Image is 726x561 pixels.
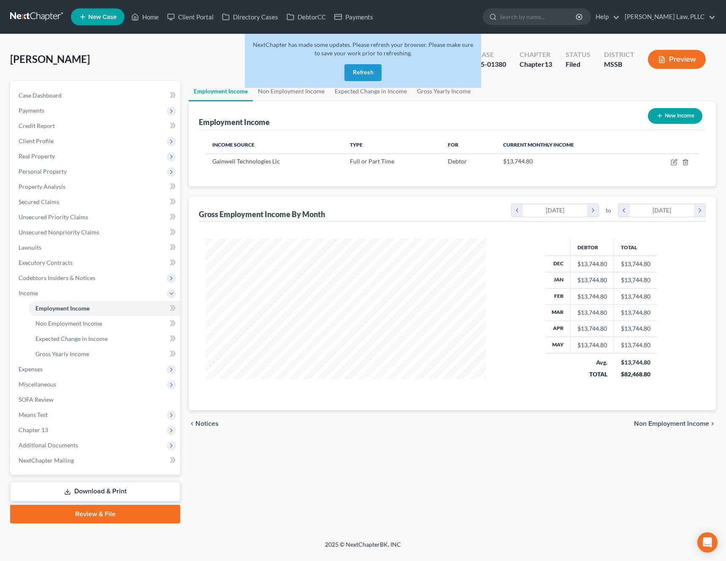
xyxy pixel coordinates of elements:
div: [DATE] [523,204,588,217]
span: Non Employment Income [35,320,102,327]
span: NextChapter has made some updates. Please refresh your browser. Please make sure to save your wor... [253,41,473,57]
a: Download & Print [10,482,180,501]
i: chevron_right [587,204,599,217]
a: Expected Change in Income [29,331,180,346]
div: Filed [566,60,591,69]
input: Search by name... [500,9,577,25]
span: Expected Change in Income [35,335,108,342]
td: $13,744.80 [614,305,658,321]
div: TOTAL [577,370,607,379]
span: Additional Documents [19,441,78,449]
span: Real Property [19,153,55,160]
div: Chapter [520,60,552,69]
div: Gross Employment Income By Month [199,209,325,219]
th: May [545,337,571,353]
div: 2025 © NextChapterBK, INC [122,540,604,556]
div: $13,744.80 [577,292,607,301]
span: Payments [19,107,44,114]
span: Credit Report [19,122,55,129]
a: Directory Cases [218,9,282,25]
th: Dec [545,256,571,272]
div: District [604,50,634,60]
span: Unsecured Priority Claims [19,213,88,221]
a: Property Analysis [12,179,180,194]
span: Notices [195,420,219,427]
button: Preview [648,50,706,69]
td: $13,744.80 [614,337,658,353]
span: Client Profile [19,137,54,144]
a: Non Employment Income [29,316,180,331]
div: 25-01380 [477,60,506,69]
i: chevron_right [709,420,716,427]
div: Status [566,50,591,60]
div: $13,744.80 [577,324,607,333]
th: Mar [545,305,571,321]
span: Lawsuits [19,244,41,251]
a: Executory Contracts [12,255,180,270]
span: For [448,142,458,148]
a: Review & File [10,505,180,523]
a: [PERSON_NAME] Law, PLLC [620,9,715,25]
a: Unsecured Priority Claims [12,210,180,225]
button: New Income [648,108,702,124]
span: Gross Yearly Income [35,350,89,357]
div: Open Intercom Messenger [697,532,718,553]
span: 13 [544,60,552,68]
a: Help [591,9,620,25]
div: Avg. [577,358,607,367]
button: Non Employment Income chevron_right [634,420,716,427]
span: Case Dashboard [19,92,62,99]
span: SOFA Review [19,396,54,403]
th: Debtor [571,239,614,256]
div: $13,744.80 [577,341,607,349]
td: $13,744.80 [614,321,658,337]
span: Current Monthly Income [503,142,574,148]
th: Total [614,239,658,256]
i: chevron_right [694,204,705,217]
span: Chapter 13 [19,426,48,433]
th: Apr [545,321,571,337]
th: Feb [545,288,571,304]
div: Chapter [520,50,552,60]
div: $82,468.80 [621,370,651,379]
a: Payments [330,9,377,25]
span: Gainwell Technologies Llc [212,158,280,165]
div: MSSB [604,60,634,69]
a: Case Dashboard [12,88,180,103]
span: [PERSON_NAME] [10,53,90,65]
span: Income Source [212,142,255,148]
div: $13,744.80 [577,260,607,268]
span: Unsecured Nonpriority Claims [19,229,99,236]
span: Expenses [19,365,43,373]
a: DebtorCC [282,9,330,25]
span: Non Employment Income [634,420,709,427]
span: Income [19,289,38,297]
a: Credit Report [12,118,180,133]
button: chevron_left Notices [189,420,219,427]
a: SOFA Review [12,392,180,407]
a: Gross Yearly Income [29,346,180,362]
span: Secured Claims [19,198,59,205]
td: $13,744.80 [614,272,658,288]
button: Refresh [344,64,382,81]
i: chevron_left [618,204,630,217]
span: New Case [88,14,116,20]
span: NextChapter Mailing [19,457,74,464]
a: Client Portal [163,9,218,25]
div: [DATE] [630,204,694,217]
td: $13,744.80 [614,256,658,272]
span: Type [350,142,363,148]
a: Employment Income [29,301,180,316]
div: $13,744.80 [577,276,607,284]
span: Executory Contracts [19,259,73,266]
div: $13,744.80 [621,358,651,367]
td: $13,744.80 [614,288,658,304]
i: chevron_left [512,204,523,217]
span: Means Test [19,411,48,418]
a: Home [127,9,163,25]
a: Unsecured Nonpriority Claims [12,225,180,240]
span: $13,744.80 [503,158,533,165]
div: Case [477,50,506,60]
span: to [606,206,611,215]
a: Employment Income [189,81,253,101]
